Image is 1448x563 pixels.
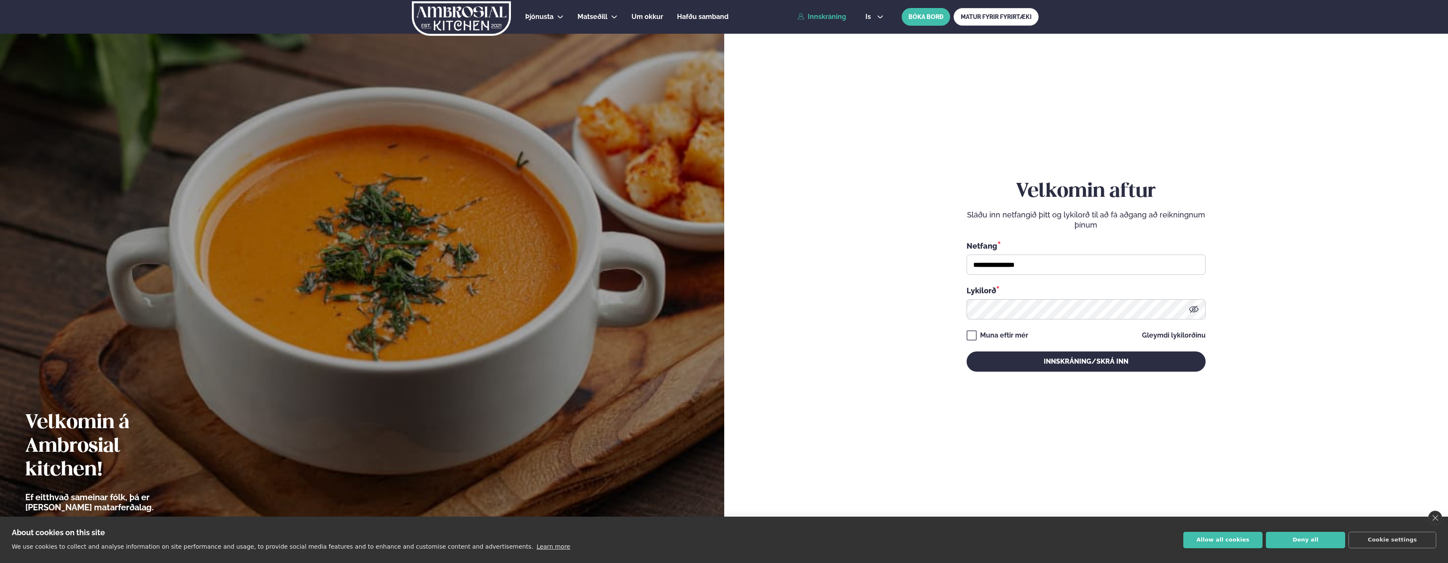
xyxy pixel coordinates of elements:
button: BÓKA BORÐ [902,8,950,26]
a: Innskráning [798,13,846,21]
strong: About cookies on this site [12,528,105,537]
button: Allow all cookies [1183,532,1263,548]
span: Hafðu samband [677,13,728,21]
a: Þjónusta [525,12,553,22]
a: MATUR FYRIR FYRIRTÆKI [954,8,1039,26]
a: Hafðu samband [677,12,728,22]
span: Matseðill [578,13,607,21]
span: is [865,13,873,20]
span: Um okkur [631,13,663,21]
button: is [859,13,890,20]
img: logo [411,1,512,36]
a: Learn more [537,543,570,550]
h2: Velkomin aftur [967,180,1206,204]
p: Ef eitthvað sameinar fólk, þá er [PERSON_NAME] matarferðalag. [25,492,200,512]
a: Um okkur [631,12,663,22]
button: Deny all [1266,532,1345,548]
a: Matseðill [578,12,607,22]
p: We use cookies to collect and analyse information on site performance and usage, to provide socia... [12,543,533,550]
div: Lykilorð [967,285,1206,296]
div: Netfang [967,240,1206,251]
a: close [1428,511,1442,525]
button: Innskráning/Skrá inn [967,351,1206,372]
p: Sláðu inn netfangið þitt og lykilorð til að fá aðgang að reikningnum þínum [967,210,1206,230]
span: Þjónusta [525,13,553,21]
a: Gleymdi lykilorðinu [1142,332,1206,339]
h2: Velkomin á Ambrosial kitchen! [25,411,200,482]
button: Cookie settings [1349,532,1436,548]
